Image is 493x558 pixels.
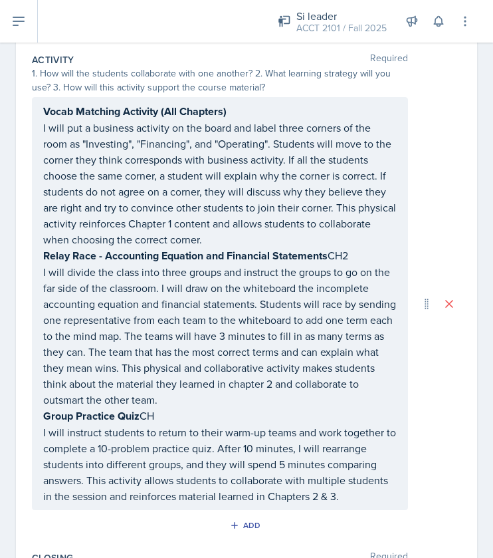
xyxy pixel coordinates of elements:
label: Activity [32,53,74,67]
strong: Vocab Matching Activity (All Chapters) [43,104,227,119]
p: I will put a business activity on the board and label three corners of the room as "Investing", "... [43,120,397,247]
p: I will divide the class into three groups and instruct the groups to go on the far side of the cl... [43,264,397,408]
strong: Group Practice Quiz [43,408,140,424]
span: Required [370,53,408,67]
p: I will instruct students to return to their warm-up teams and work together to complete a 10-prob... [43,424,397,504]
button: Add [225,515,268,535]
p: CH2 [43,247,397,264]
p: CH [43,408,397,424]
div: 1. How will the students collaborate with one another? 2. What learning strategy will you use? 3.... [32,67,408,94]
strong: Relay Race - Accounting Equation and Financial Statements [43,248,328,263]
div: Si leader [296,8,387,24]
div: Add [233,520,261,531]
div: ACCT 2101 / Fall 2025 [296,21,387,35]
